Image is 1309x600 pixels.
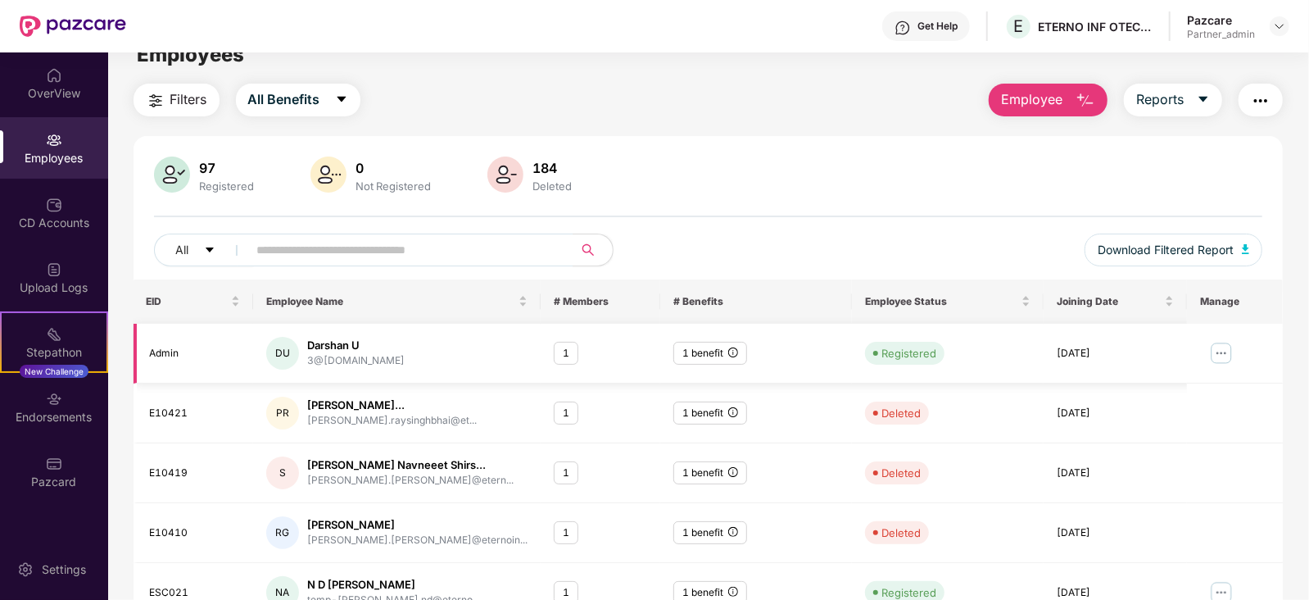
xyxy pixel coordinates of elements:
div: [DATE] [1057,466,1174,481]
div: Admin [150,346,240,361]
button: Filters [134,84,220,116]
div: Not Registered [353,180,435,193]
img: svg+xml;base64,PHN2ZyBpZD0iSGVscC0zMngzMiIgeG1sbnM9Imh0dHA6Ly93d3cudzMub3JnLzIwMDAvc3ZnIiB3aWR0aD... [895,20,911,36]
span: info-circle [728,407,738,417]
button: Allcaret-down [154,234,254,266]
span: caret-down [204,244,215,257]
span: E [1014,16,1024,36]
div: [PERSON_NAME].raysinghbhai@et... [307,413,477,429]
img: svg+xml;base64,PHN2ZyB4bWxucz0iaHR0cDovL3d3dy53My5vcmcvMjAwMC9zdmciIHhtbG5zOnhsaW5rPSJodHRwOi8vd3... [487,157,523,193]
div: Darshan U [307,338,405,353]
div: 1 benefit [673,521,747,545]
span: info-circle [728,527,738,537]
span: All Benefits [248,89,320,110]
span: Employee Name [266,295,515,308]
div: 97 [197,160,258,176]
span: caret-down [1197,93,1210,107]
th: # Benefits [660,280,852,324]
div: S [266,457,299,489]
div: Deleted [881,525,921,541]
div: 1 [554,521,578,545]
span: caret-down [335,93,348,107]
img: svg+xml;base64,PHN2ZyBpZD0iRHJvcGRvd24tMzJ4MzIiIHhtbG5zPSJodHRwOi8vd3d3LnczLm9yZy8yMDAwL3N2ZyIgd2... [1273,20,1286,33]
div: DU [266,337,299,370]
img: svg+xml;base64,PHN2ZyB4bWxucz0iaHR0cDovL3d3dy53My5vcmcvMjAwMC9zdmciIHhtbG5zOnhsaW5rPSJodHRwOi8vd3... [154,157,190,193]
div: 184 [530,160,576,176]
div: Get Help [917,20,958,33]
img: svg+xml;base64,PHN2ZyBpZD0iUGF6Y2FyZCIgeG1sbnM9Imh0dHA6Ly93d3cudzMub3JnLzIwMDAvc3ZnIiB3aWR0aD0iMj... [46,456,62,472]
div: 1 [554,402,578,425]
div: [PERSON_NAME] Navneeet Shirs... [307,457,514,473]
img: svg+xml;base64,PHN2ZyBpZD0iRW5kb3JzZW1lbnRzIiB4bWxucz0iaHR0cDovL3d3dy53My5vcmcvMjAwMC9zdmciIHdpZH... [46,391,62,407]
span: EID [147,295,228,308]
div: [PERSON_NAME].[PERSON_NAME]@eternoin... [307,533,528,548]
img: manageButton [1208,340,1234,366]
div: 1 benefit [673,461,747,485]
div: Stepathon [2,344,106,361]
th: Joining Date [1044,280,1187,324]
div: 3@[DOMAIN_NAME] [307,353,405,369]
div: 1 benefit [673,342,747,366]
img: svg+xml;base64,PHN2ZyBpZD0iQ0RfQWNjb3VudHMiIGRhdGEtbmFtZT0iQ0QgQWNjb3VudHMiIHhtbG5zPSJodHRwOi8vd3... [46,197,62,213]
div: PR [266,397,299,430]
div: Registered [197,180,258,193]
button: Download Filtered Report [1085,234,1263,266]
div: 1 [554,342,578,366]
th: Employee Name [253,280,541,324]
img: svg+xml;base64,PHN2ZyBpZD0iU2V0dGluZy0yMHgyMCIgeG1sbnM9Imh0dHA6Ly93d3cudzMub3JnLzIwMDAvc3ZnIiB3aW... [17,561,34,578]
div: Partner_admin [1187,28,1255,41]
img: svg+xml;base64,PHN2ZyB4bWxucz0iaHR0cDovL3d3dy53My5vcmcvMjAwMC9zdmciIHdpZHRoPSIyNCIgaGVpZ2h0PSIyNC... [1251,91,1270,111]
span: Employee Status [865,295,1018,308]
button: Employee [989,84,1107,116]
div: Deleted [881,465,921,481]
span: Reports [1136,89,1184,110]
th: # Members [541,280,660,324]
div: Pazcare [1187,12,1255,28]
div: [PERSON_NAME] [307,517,528,533]
button: search [573,234,614,266]
img: svg+xml;base64,PHN2ZyB4bWxucz0iaHR0cDovL3d3dy53My5vcmcvMjAwMC9zdmciIHhtbG5zOnhsaW5rPSJodHRwOi8vd3... [1242,244,1250,254]
div: 1 benefit [673,402,747,425]
div: E10421 [150,406,240,421]
button: Reportscaret-down [1124,84,1222,116]
img: svg+xml;base64,PHN2ZyB4bWxucz0iaHR0cDovL3d3dy53My5vcmcvMjAwMC9zdmciIHhtbG5zOnhsaW5rPSJodHRwOi8vd3... [310,157,346,193]
img: svg+xml;base64,PHN2ZyB4bWxucz0iaHR0cDovL3d3dy53My5vcmcvMjAwMC9zdmciIHhtbG5zOnhsaW5rPSJodHRwOi8vd3... [1076,91,1095,111]
span: Download Filtered Report [1098,241,1234,259]
div: Settings [37,561,91,578]
span: All [176,241,189,259]
th: Manage [1187,280,1283,324]
span: Joining Date [1057,295,1162,308]
div: New Challenge [20,365,88,378]
div: E10410 [150,525,240,541]
span: info-circle [728,587,738,597]
div: [DATE] [1057,525,1174,541]
span: Filters [170,89,207,110]
img: New Pazcare Logo [20,16,126,37]
th: Employee Status [852,280,1044,324]
div: Registered [881,345,936,361]
div: ETERNO INF OTECH PVT. LTD. [1038,19,1153,34]
div: RG [266,516,299,549]
img: svg+xml;base64,PHN2ZyBpZD0iRW1wbG95ZWVzIiB4bWxucz0iaHR0cDovL3d3dy53My5vcmcvMjAwMC9zdmciIHdpZHRoPS... [46,132,62,148]
div: Deleted [881,405,921,421]
div: 1 [554,461,578,485]
th: EID [134,280,253,324]
img: svg+xml;base64,PHN2ZyBpZD0iSG9tZSIgeG1sbnM9Imh0dHA6Ly93d3cudzMub3JnLzIwMDAvc3ZnIiB3aWR0aD0iMjAiIG... [46,67,62,84]
span: Employees [137,43,244,66]
img: svg+xml;base64,PHN2ZyB4bWxucz0iaHR0cDovL3d3dy53My5vcmcvMjAwMC9zdmciIHdpZHRoPSIyMSIgaGVpZ2h0PSIyMC... [46,326,62,343]
div: 0 [353,160,435,176]
div: N D [PERSON_NAME] [307,577,480,593]
img: svg+xml;base64,PHN2ZyB4bWxucz0iaHR0cDovL3d3dy53My5vcmcvMjAwMC9zdmciIHdpZHRoPSIyNCIgaGVpZ2h0PSIyNC... [146,91,165,111]
span: info-circle [728,467,738,477]
div: [PERSON_NAME].[PERSON_NAME]@etern... [307,473,514,489]
span: search [573,243,605,257]
div: E10419 [150,466,240,481]
div: [PERSON_NAME]... [307,398,477,413]
div: [DATE] [1057,406,1174,421]
span: info-circle [728,348,738,357]
span: Employee [1001,89,1062,110]
img: svg+xml;base64,PHN2ZyBpZD0iVXBsb2FkX0xvZ3MiIGRhdGEtbmFtZT0iVXBsb2FkIExvZ3MiIHhtbG5zPSJodHRwOi8vd3... [46,261,62,278]
div: [DATE] [1057,346,1174,361]
button: All Benefitscaret-down [236,84,360,116]
div: Deleted [530,180,576,193]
